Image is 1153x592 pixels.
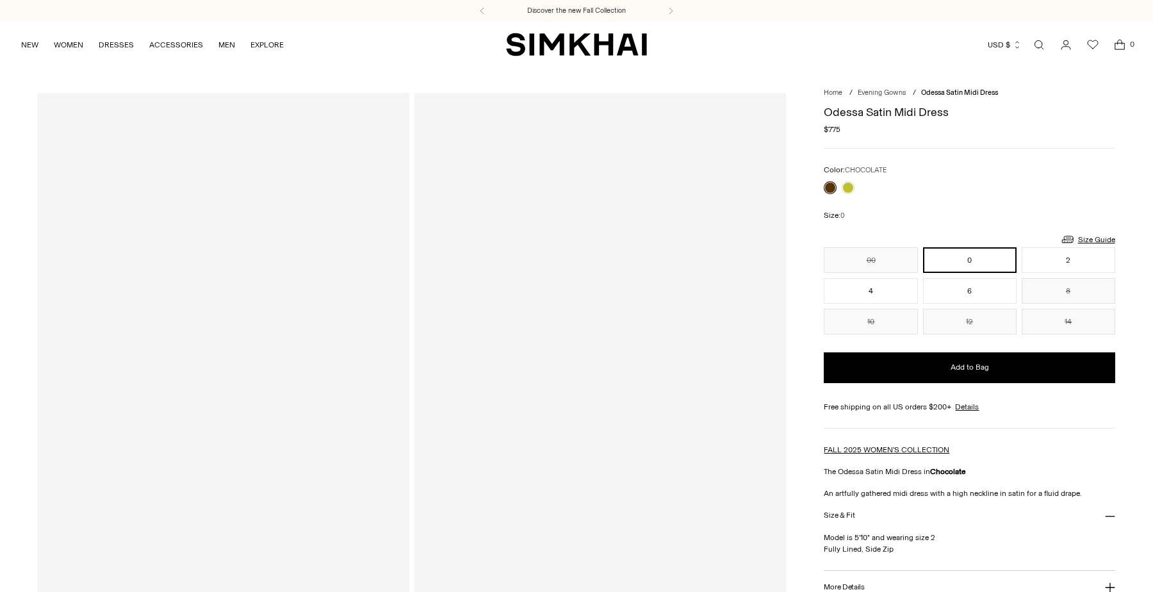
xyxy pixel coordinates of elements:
button: 4 [824,278,917,304]
span: $775 [824,124,840,135]
button: 0 [923,247,1017,273]
a: Go to the account page [1053,32,1079,58]
button: 8 [1022,278,1115,304]
label: Size: [824,210,845,222]
p: Model is 5'10" and wearing size 2 Fully Lined, Side Zip [824,532,1115,555]
a: DRESSES [99,31,134,59]
p: The Odessa Satin Midi Dress in [824,466,1115,477]
button: USD $ [988,31,1022,59]
button: 2 [1022,247,1115,273]
a: MEN [218,31,235,59]
a: Size Guide [1060,231,1115,247]
button: 14 [1022,309,1115,334]
a: ACCESSORIES [149,31,203,59]
a: SIMKHAI [506,32,647,57]
h3: Size & Fit [824,511,855,520]
a: Open cart modal [1107,32,1133,58]
span: Add to Bag [951,362,989,373]
div: Free shipping on all US orders $200+ [824,401,1115,413]
h3: More Details [824,583,864,591]
button: Add to Bag [824,352,1115,383]
div: / [849,88,853,99]
a: Evening Gowns [858,88,906,97]
button: 6 [923,278,1017,304]
h1: Odessa Satin Midi Dress [824,106,1115,118]
a: NEW [21,31,38,59]
button: 10 [824,309,917,334]
a: Open search modal [1026,32,1052,58]
button: Size & Fit [824,499,1115,532]
span: Odessa Satin Midi Dress [921,88,998,97]
span: CHOCOLATE [845,166,887,174]
button: 00 [824,247,917,273]
p: An artfully gathered midi dress with a high neckline in satin for a fluid drape. [824,488,1115,499]
label: Color: [824,164,887,176]
nav: breadcrumbs [824,88,1115,99]
a: FALL 2025 WOMEN'S COLLECTION [824,445,949,454]
span: 0 [1126,38,1138,50]
button: 12 [923,309,1017,334]
a: Discover the new Fall Collection [527,6,626,16]
a: EXPLORE [250,31,284,59]
div: / [913,88,916,99]
a: Details [955,401,979,413]
a: Wishlist [1080,32,1106,58]
a: Home [824,88,842,97]
a: WOMEN [54,31,83,59]
span: 0 [840,211,845,220]
strong: Chocolate [930,467,966,476]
